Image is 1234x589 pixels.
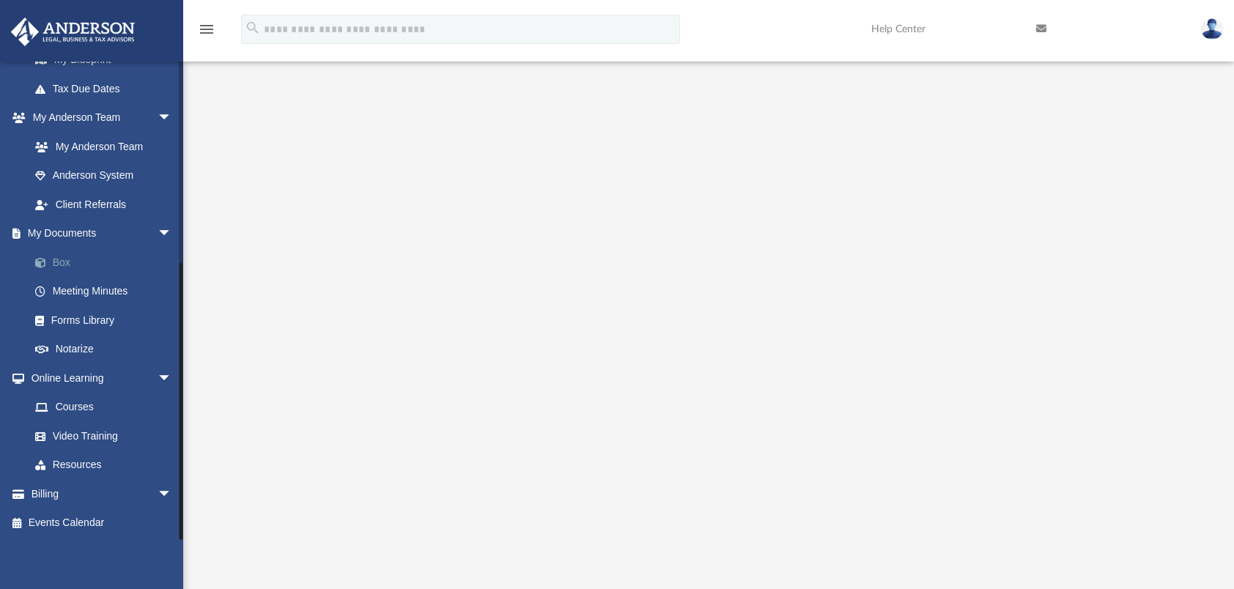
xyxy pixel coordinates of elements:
a: Tax Due Dates [21,74,194,103]
a: Anderson System [21,161,187,190]
img: Anderson Advisors Platinum Portal [7,18,139,46]
i: menu [198,21,215,38]
a: Resources [21,451,187,480]
a: My Anderson Teamarrow_drop_down [10,103,187,133]
a: Client Referrals [21,190,187,219]
a: My Anderson Team [21,132,180,161]
a: Box [21,248,194,277]
span: arrow_drop_down [158,103,187,133]
a: Events Calendar [10,508,194,538]
a: Meeting Minutes [21,277,194,306]
a: Billingarrow_drop_down [10,479,194,508]
a: Forms Library [21,305,187,335]
a: menu [198,28,215,38]
a: My Documentsarrow_drop_down [10,219,194,248]
a: Notarize [21,335,194,364]
a: Online Learningarrow_drop_down [10,363,187,393]
a: Video Training [21,421,180,451]
i: search [245,20,261,36]
span: arrow_drop_down [158,363,187,393]
span: arrow_drop_down [158,479,187,509]
span: arrow_drop_down [158,219,187,249]
a: Courses [21,393,187,422]
img: User Pic [1201,18,1223,40]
